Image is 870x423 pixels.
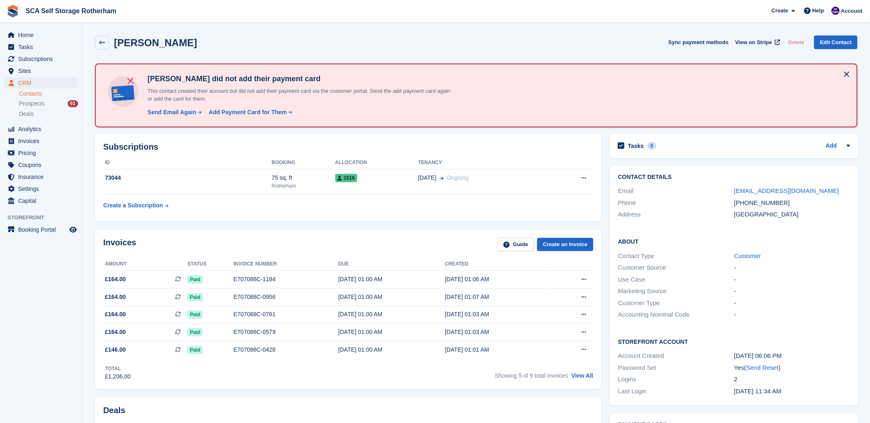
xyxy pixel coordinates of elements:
div: E707088C-0428 [233,345,338,354]
a: Guide [498,238,534,251]
div: Logins [618,375,734,384]
span: Account [841,7,863,15]
div: [DATE] 06:06 PM [734,351,850,361]
th: Allocation [335,156,418,169]
span: Capital [18,195,68,207]
div: [DATE] 01:06 AM [445,275,552,284]
h2: Storefront Account [618,337,850,345]
img: stora-icon-8386f47178a22dfd0bd8f6a31ec36ba5ce8667c1dd55bd0f319d3a0aa187defe.svg [7,5,19,17]
th: Invoice number [233,258,338,271]
div: Last Login [618,387,734,396]
div: 73044 [103,174,272,182]
span: ( ) [744,364,781,371]
span: Invoices [18,135,68,147]
span: Coupons [18,159,68,171]
span: £164.00 [105,328,126,336]
a: View on Stripe [732,35,782,49]
div: - [734,275,850,284]
h2: Contact Details [618,174,850,181]
span: Paid [187,328,203,336]
th: Due [338,258,445,271]
th: Status [187,258,233,271]
h2: Deals [103,406,125,415]
div: [GEOGRAPHIC_DATA] [734,210,850,219]
span: Settings [18,183,68,195]
div: Account Created [618,351,734,361]
a: menu [4,147,78,159]
span: Insurance [18,171,68,183]
div: Use Case [618,275,734,284]
div: [DATE] 01:00 AM [338,275,445,284]
a: Customer [734,252,761,259]
h2: [PERSON_NAME] [114,37,197,48]
div: 0 [647,142,657,150]
a: Create a Subscription [103,198,168,213]
span: Paid [187,346,203,354]
th: Created [445,258,552,271]
div: Accounting Nominal Code [618,310,734,320]
h2: Tasks [628,142,644,150]
div: [PHONE_NUMBER] [734,198,850,208]
div: - [734,287,850,296]
a: menu [4,77,78,89]
div: Contact Type [618,251,734,261]
a: menu [4,171,78,183]
a: Create an Invoice [537,238,593,251]
span: £164.00 [105,310,126,319]
span: Showing 5 of 9 total invoices [495,372,568,379]
div: Address [618,210,734,219]
h2: About [618,237,850,245]
div: [DATE] 01:03 AM [445,328,552,336]
span: Paid [187,310,203,319]
span: 1516 [335,174,358,182]
span: £164.00 [105,293,126,301]
a: SCA Self Storage Rotherham [22,4,120,18]
a: menu [4,123,78,135]
div: [DATE] 01:01 AM [445,345,552,354]
div: 2 [734,375,850,384]
span: CRM [18,77,68,89]
a: Deals [19,110,78,118]
th: Amount [103,258,187,271]
span: Pricing [18,147,68,159]
th: Booking [272,156,335,169]
a: menu [4,41,78,53]
a: menu [4,183,78,195]
a: menu [4,29,78,41]
div: Yes [734,363,850,373]
span: Analytics [18,123,68,135]
span: Paid [187,293,203,301]
span: Create [772,7,788,15]
a: menu [4,195,78,207]
div: [DATE] 01:00 AM [338,293,445,301]
span: Ongoing [447,174,469,181]
span: Paid [187,275,203,284]
div: Rotherham [272,182,335,190]
a: View All [571,372,593,379]
div: E707088C-0761 [233,310,338,319]
div: [DATE] 01:00 AM [338,310,445,319]
a: Edit Contact [814,35,858,49]
div: Marketing Source [618,287,734,296]
div: - [734,310,850,320]
span: Deals [19,110,34,118]
h2: Invoices [103,238,136,251]
button: Delete [785,35,808,49]
a: menu [4,224,78,235]
div: [DATE] 01:00 AM [338,345,445,354]
div: Total [105,365,130,372]
div: - [734,263,850,273]
div: Create a Subscription [103,201,163,210]
div: Send Email Again [147,108,196,117]
div: £1,206.00 [105,372,130,381]
th: ID [103,156,272,169]
div: Customer Source [618,263,734,273]
div: [DATE] 01:03 AM [445,310,552,319]
div: 75 sq. ft [272,174,335,182]
th: Tenancy [418,156,549,169]
button: Sync payment methods [669,35,729,49]
a: menu [4,65,78,77]
span: Subscriptions [18,53,68,65]
div: 61 [68,100,78,107]
span: Tasks [18,41,68,53]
